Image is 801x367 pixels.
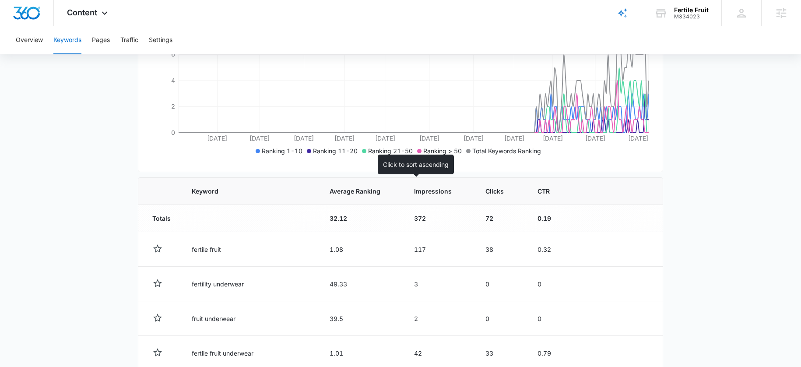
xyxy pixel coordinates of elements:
tspan: [DATE] [334,134,355,142]
span: Total Keywords Ranking [472,147,541,155]
span: Keyword [192,187,296,196]
td: 0 [475,267,527,301]
button: Settings [149,26,172,54]
tspan: 0 [171,129,175,136]
span: CTR [538,187,550,196]
td: 117 [404,232,475,267]
tspan: 6 [171,50,175,58]
tspan: [DATE] [207,134,227,142]
td: Totals [138,205,181,232]
tspan: [DATE] [628,134,648,142]
tspan: [DATE] [419,134,439,142]
td: 1.08 [319,232,404,267]
span: Average Ranking [330,187,380,196]
td: 0 [527,301,573,336]
td: 2 [404,301,475,336]
button: Overview [16,26,43,54]
span: Ranking 1-10 [262,147,302,155]
td: 72 [475,205,527,232]
span: Ranking 11-20 [313,147,358,155]
tspan: [DATE] [464,134,484,142]
td: 372 [404,205,475,232]
span: Clicks [485,187,504,196]
span: Ranking > 50 [423,147,462,155]
td: 0.19 [527,205,573,232]
td: 0 [475,301,527,336]
button: Traffic [120,26,138,54]
span: Ranking 21-50 [368,147,413,155]
td: 0 [527,267,573,301]
tspan: [DATE] [375,134,395,142]
tspan: [DATE] [249,134,270,142]
tspan: [DATE] [294,134,314,142]
td: fruit underwear [181,301,319,336]
td: 0.32 [527,232,573,267]
td: fertile fruit [181,232,319,267]
td: 39.5 [319,301,404,336]
td: fertility underwear [181,267,319,301]
div: account id [674,14,709,20]
tspan: [DATE] [504,134,524,142]
button: Pages [92,26,110,54]
td: 32.12 [319,205,404,232]
div: account name [674,7,709,14]
span: Content [67,8,97,17]
td: 49.33 [319,267,404,301]
span: Impressions [414,187,452,196]
div: Click to sort ascending [378,155,454,174]
tspan: 4 [171,77,175,84]
td: 3 [404,267,475,301]
button: Keywords [53,26,81,54]
tspan: 2 [171,102,175,110]
td: 38 [475,232,527,267]
tspan: [DATE] [543,134,563,142]
tspan: [DATE] [585,134,605,142]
